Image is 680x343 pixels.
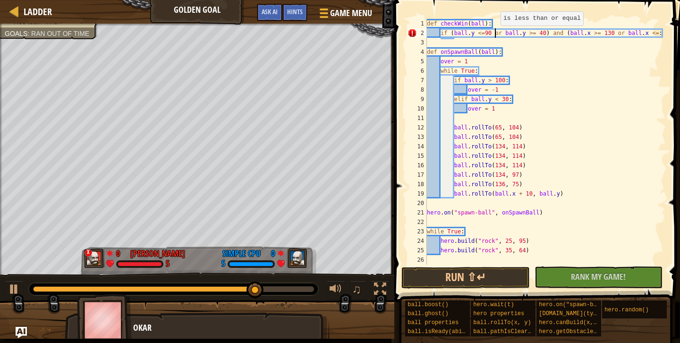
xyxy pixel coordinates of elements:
[408,246,427,255] div: 25
[408,19,427,28] div: 1
[408,301,448,308] span: ball.boost()
[84,249,105,268] img: thang_avatar_frame.png
[408,161,427,170] div: 16
[408,38,427,47] div: 3
[130,248,185,260] div: [PERSON_NAME]
[24,5,52,18] span: Ladder
[408,236,427,246] div: 24
[408,189,427,198] div: 19
[473,328,548,335] span: ball.pathIsClear(x, y)
[539,310,624,317] span: [DOMAIN_NAME](type, x, y)
[539,328,620,335] span: hero.getObstacleAt(x, y)
[330,7,372,19] span: Game Menu
[312,4,378,26] button: Game Menu
[5,281,24,300] button: ⌘ + P: Play
[604,307,649,313] span: hero.random()
[19,5,52,18] a: Ladder
[262,7,278,16] span: Ask AI
[85,249,92,257] div: x
[408,132,427,142] div: 13
[503,15,581,22] code: is less than or equal
[401,267,530,289] button: Run ⇧↵
[408,180,427,189] div: 18
[571,271,626,283] span: Rank My Game!
[408,85,427,94] div: 8
[408,255,427,265] div: 26
[408,142,427,151] div: 14
[265,248,275,256] div: 0
[326,281,345,300] button: Adjust volume
[473,319,531,326] span: ball.rollTo(x, y)
[221,260,225,268] div: 5
[408,217,427,227] div: 22
[116,248,126,256] div: 0
[350,281,366,300] button: ♫
[408,76,427,85] div: 7
[287,249,307,268] img: thang_avatar_frame.png
[408,319,459,326] span: ball properties
[408,94,427,104] div: 9
[352,282,361,296] span: ♫
[408,47,427,57] div: 4
[133,322,320,334] div: Okar
[27,30,31,37] span: :
[408,198,427,208] div: 20
[539,319,603,326] span: hero.canBuild(x, y)
[473,301,514,308] span: hero.wait(t)
[16,327,27,338] button: Ask AI
[257,4,282,21] button: Ask AI
[222,248,261,260] div: Simple CPU
[408,123,427,132] div: 12
[408,66,427,76] div: 6
[408,57,427,66] div: 5
[408,328,479,335] span: ball.isReady(ability)
[408,227,427,236] div: 23
[166,260,170,268] div: 5
[408,170,427,180] div: 17
[408,104,427,113] div: 10
[408,113,427,123] div: 11
[371,281,390,300] button: Toggle fullscreen
[539,301,620,308] span: hero.on("spawn-ball", f)
[408,151,427,161] div: 15
[535,266,663,288] button: Rank My Game!
[473,310,524,317] span: hero properties
[31,30,89,37] span: Ran out of time
[408,310,448,317] span: ball.ghost()
[287,7,303,16] span: Hints
[408,28,427,38] div: 2
[408,208,427,217] div: 21
[5,30,27,37] span: Goals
